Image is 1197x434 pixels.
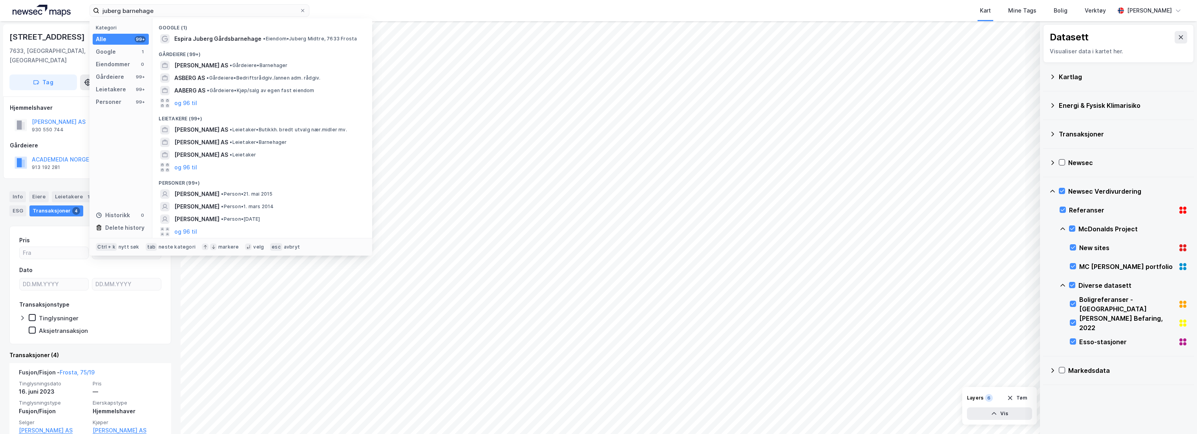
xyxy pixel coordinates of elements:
[1078,281,1188,290] div: Diverse datasett
[72,207,80,215] div: 4
[207,87,209,93] span: •
[1008,6,1036,15] div: Mine Tags
[93,399,162,406] span: Eierskapstype
[230,152,232,158] span: •
[93,407,162,416] div: Hjemmelshaver
[207,87,314,94] span: Gårdeiere • Kjøp/salg av egen fast eiendom
[207,75,209,81] span: •
[967,395,983,401] div: Layers
[146,243,157,251] div: tab
[152,174,372,188] div: Personer (99+)
[99,5,300,16] input: Søk på adresse, matrikkel, gårdeiere, leietakere eller personer
[1079,243,1175,252] div: New sites
[1127,6,1172,15] div: [PERSON_NAME]
[221,216,260,222] span: Person • [DATE]
[9,191,26,202] div: Info
[207,75,320,81] span: Gårdeiere • Bedriftsrådgiv./annen adm. rådgiv.
[19,368,95,380] div: Fusjon/Fisjon -
[284,244,300,250] div: avbryt
[96,47,116,56] div: Google
[39,327,88,334] div: Aksjetransaksjon
[174,98,197,108] button: og 96 til
[174,34,261,44] span: Espira Juberg Gårdsbarnehage
[263,36,265,42] span: •
[20,247,88,259] input: Fra
[230,139,232,145] span: •
[1158,396,1197,434] div: Kontrollprogram for chat
[1085,6,1106,15] div: Verktøy
[119,244,139,250] div: nytt søk
[96,60,130,69] div: Eiendommer
[230,127,347,133] span: Leietaker • Butikkh. bredt utvalg nær.midler mv.
[1059,72,1188,82] div: Kartlag
[1050,47,1187,56] div: Visualiser data i kartet her.
[19,387,88,396] div: 16. juni 2023
[135,36,146,42] div: 99+
[9,31,86,43] div: [STREET_ADDRESS]
[19,300,69,309] div: Transaksjonstype
[9,74,77,90] button: Tag
[139,212,146,218] div: 0
[263,36,357,42] span: Eiendom • Juberg Midtre, 7633 Frosta
[1054,6,1067,15] div: Bolig
[135,74,146,80] div: 99+
[1050,31,1089,44] div: Datasett
[9,350,171,360] div: Transaksjoner (4)
[152,18,372,33] div: Google (1)
[29,205,83,216] div: Transaksjoner
[174,214,219,224] span: [PERSON_NAME]
[135,86,146,93] div: 99+
[9,46,137,65] div: 7633, [GEOGRAPHIC_DATA], [GEOGRAPHIC_DATA]
[29,191,49,202] div: Eiere
[174,86,205,95] span: AABERG AS
[96,211,130,220] div: Historikk
[221,191,223,197] span: •
[1002,392,1032,404] button: Tøm
[152,109,372,123] div: Leietakere (99+)
[230,62,287,69] span: Gårdeiere • Barnehager
[221,203,274,210] span: Person • 1. mars 2014
[985,394,993,402] div: 6
[19,407,88,416] div: Fusjon/Fisjon
[1079,295,1175,314] div: Boligreferanser - [GEOGRAPHIC_DATA]
[19,265,33,275] div: Dato
[1079,314,1175,332] div: [PERSON_NAME] Befaring, 2022
[221,203,223,209] span: •
[93,387,162,396] div: —
[253,244,264,250] div: velg
[1079,337,1175,347] div: Esso-stasjoner
[159,244,196,250] div: neste kategori
[93,419,162,426] span: Kjøper
[20,278,88,290] input: DD.MM.YYYY
[1069,205,1175,215] div: Referanser
[32,164,60,171] div: 913 192 281
[230,152,256,158] span: Leietaker
[19,236,30,245] div: Pris
[230,62,232,68] span: •
[19,380,88,387] span: Tinglysningsdato
[96,35,106,44] div: Alle
[174,202,219,211] span: [PERSON_NAME]
[174,163,197,172] button: og 96 til
[221,216,223,222] span: •
[270,243,282,251] div: esc
[32,127,64,133] div: 930 550 744
[96,25,149,31] div: Kategori
[135,99,146,105] div: 99+
[980,6,991,15] div: Kart
[9,205,26,216] div: ESG
[105,223,144,232] div: Delete history
[96,243,117,251] div: Ctrl + k
[19,419,88,426] span: Selger
[1059,129,1188,139] div: Transaksjoner
[96,97,121,107] div: Personer
[218,244,239,250] div: markere
[10,103,171,113] div: Hjemmelshaver
[52,191,95,202] div: Leietakere
[174,227,197,236] button: og 96 til
[93,380,162,387] span: Pris
[92,278,161,290] input: DD.MM.YYYY
[10,141,171,150] div: Gårdeiere
[967,407,1032,420] button: Vis
[60,369,95,376] a: Frosta, 75/19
